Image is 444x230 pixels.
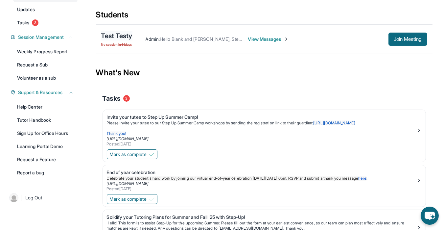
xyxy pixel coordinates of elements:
a: [URL][DOMAIN_NAME] [107,136,149,141]
a: Request a Feature [13,154,78,166]
a: Tasks3 [13,17,78,29]
a: Learning Portal Demo [13,141,78,152]
img: Mark as complete [149,152,154,157]
a: [URL][DOMAIN_NAME] [313,120,355,125]
a: Volunteer as a sub [13,72,78,84]
div: End of year celebration [107,169,416,176]
span: Thank you! [107,131,127,136]
span: Celebrate your student's hard work by joining our virtual end-of-year celebration [DATE][DATE] 6p... [107,176,358,181]
span: Admin : [146,36,160,42]
img: Chevron-Right [284,37,289,42]
a: Tutor Handbook [13,114,78,126]
a: [URL][DOMAIN_NAME] [107,181,149,186]
div: Students [96,10,432,24]
span: Mark as complete [110,196,147,202]
img: user-img [9,193,18,202]
a: |Log Out [7,191,78,205]
p: ! [107,176,416,181]
div: Posted [DATE] [107,186,416,192]
span: View Messages [248,36,289,42]
button: Mark as complete [107,194,157,204]
a: Request a Sub [13,59,78,71]
span: 3 [32,19,38,26]
span: Tasks [103,94,121,103]
button: Join Meeting [388,33,427,46]
span: Session Management [18,34,64,40]
span: Mark as complete [110,151,147,158]
span: 3 [123,95,130,102]
div: Invite your tutee to Step Up Summer Camp! [107,114,416,120]
div: What's New [96,58,432,87]
span: Updates [17,6,35,13]
a: Report a bug [13,167,78,179]
span: Join Meeting [394,37,422,41]
img: Mark as complete [149,196,154,202]
button: Session Management [15,34,74,40]
span: Log Out [25,194,42,201]
button: chat-button [421,207,439,225]
a: Weekly Progress Report [13,46,78,58]
span: Tasks [17,19,29,26]
a: Updates [13,4,78,15]
a: Invite your tutee to Step Up Summer Camp!Please invite your tutee to our Step Up Summer Camp work... [103,110,426,148]
a: Help Center [13,101,78,113]
div: Test Testy [101,31,132,40]
div: Solidify your Tutoring Plans for Summer and Fall '25 with Step-Up! [107,214,416,220]
div: Posted [DATE] [107,141,416,147]
button: Support & Resources [15,89,74,96]
button: Mark as complete [107,149,157,159]
a: here [358,176,366,181]
span: | [21,194,23,202]
p: Please invite your tutee to our Step Up Summer Camp workshops by sending the registration link to... [107,120,416,126]
span: Support & Resources [18,89,62,96]
a: End of year celebrationCelebrate your student's hard work by joining our virtual end-of-year cele... [103,165,426,193]
a: Sign Up for Office Hours [13,127,78,139]
span: No session in 44 days [101,42,132,47]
